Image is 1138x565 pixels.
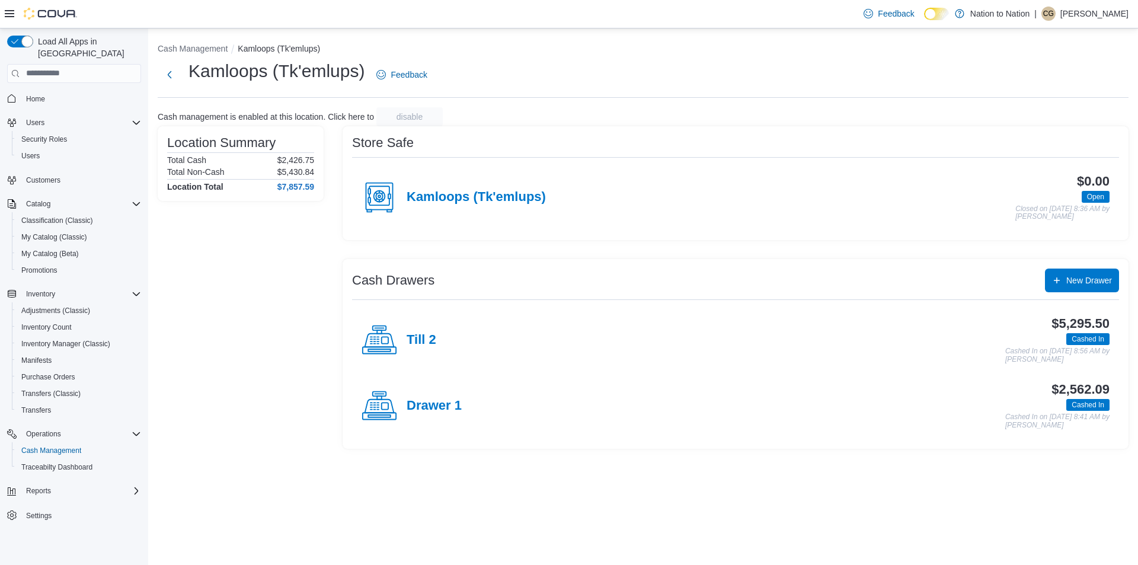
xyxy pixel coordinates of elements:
span: Traceabilty Dashboard [21,462,92,472]
button: Traceabilty Dashboard [12,459,146,475]
span: Transfers (Classic) [21,389,81,398]
span: Feedback [391,69,427,81]
span: Classification (Classic) [17,213,141,228]
a: Purchase Orders [17,370,80,384]
button: Reports [21,484,56,498]
a: Classification (Classic) [17,213,98,228]
span: Security Roles [21,135,67,144]
h4: Till 2 [407,333,436,348]
span: CG [1043,7,1054,21]
span: Settings [26,511,52,521]
span: Open [1087,191,1104,202]
a: Adjustments (Classic) [17,304,95,318]
a: Customers [21,173,65,187]
span: Inventory [26,289,55,299]
a: Users [17,149,44,163]
span: Operations [26,429,61,439]
span: Inventory [21,287,141,301]
span: Home [21,91,141,106]
button: Users [12,148,146,164]
button: Cash Management [12,442,146,459]
span: Inventory Count [17,320,141,334]
button: Home [2,90,146,107]
span: Manifests [21,356,52,365]
span: My Catalog (Classic) [17,230,141,244]
span: Classification (Classic) [21,216,93,225]
span: Cashed In [1066,333,1110,345]
a: Transfers [17,403,56,417]
span: Promotions [21,266,57,275]
span: disable [397,111,423,123]
span: My Catalog (Beta) [21,249,79,258]
a: Settings [21,509,56,523]
span: Users [21,151,40,161]
img: Cova [24,8,77,20]
span: Adjustments (Classic) [17,304,141,318]
button: Inventory [21,287,60,301]
a: My Catalog (Beta) [17,247,84,261]
span: Transfers [17,403,141,417]
span: Catalog [26,199,50,209]
span: Adjustments (Classic) [21,306,90,315]
div: Cam Gottfriedson [1041,7,1056,21]
nav: Complex example [7,85,141,555]
span: Cash Management [21,446,81,455]
span: Transfers [21,406,51,415]
a: Feedback [372,63,431,87]
button: Next [158,63,181,87]
a: Manifests [17,353,56,368]
span: Customers [26,175,60,185]
h4: Drawer 1 [407,398,462,414]
span: Open [1082,191,1110,203]
h1: Kamloops (Tk'emlups) [188,59,365,83]
span: New Drawer [1066,274,1112,286]
p: | [1034,7,1037,21]
a: Feedback [859,2,919,25]
span: Cashed In [1066,399,1110,411]
button: Reports [2,483,146,499]
h6: Total Cash [167,155,206,165]
button: Transfers (Classic) [12,385,146,402]
button: Catalog [21,197,55,211]
h3: $2,562.09 [1051,382,1110,397]
h6: Total Non-Cash [167,167,225,177]
span: Cash Management [17,443,141,458]
a: Home [21,92,50,106]
span: Catalog [21,197,141,211]
p: $2,426.75 [277,155,314,165]
h3: Cash Drawers [352,273,434,288]
h3: $5,295.50 [1051,317,1110,331]
p: Cash management is enabled at this location. Click here to [158,112,374,122]
button: Transfers [12,402,146,419]
button: Users [21,116,49,130]
span: Operations [21,427,141,441]
h4: $7,857.59 [277,182,314,191]
span: Settings [21,507,141,522]
a: Security Roles [17,132,72,146]
button: Classification (Classic) [12,212,146,229]
span: Traceabilty Dashboard [17,460,141,474]
span: Users [26,118,44,127]
h3: Location Summary [167,136,276,150]
button: Customers [2,171,146,189]
button: Purchase Orders [12,369,146,385]
button: Kamloops (Tk'emlups) [238,44,320,53]
span: Promotions [17,263,141,277]
button: Security Roles [12,131,146,148]
nav: An example of EuiBreadcrumbs [158,43,1129,57]
a: Transfers (Classic) [17,387,85,401]
button: My Catalog (Classic) [12,229,146,245]
button: Adjustments (Classic) [12,302,146,319]
span: Users [21,116,141,130]
a: Traceabilty Dashboard [17,460,97,474]
span: Inventory Manager (Classic) [17,337,141,351]
h3: Store Safe [352,136,414,150]
span: Users [17,149,141,163]
button: New Drawer [1045,269,1119,292]
button: Inventory Manager (Classic) [12,336,146,352]
span: Inventory Count [21,323,72,332]
span: Feedback [878,8,914,20]
h3: $0.00 [1077,174,1110,189]
span: Load All Apps in [GEOGRAPHIC_DATA] [33,36,141,59]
